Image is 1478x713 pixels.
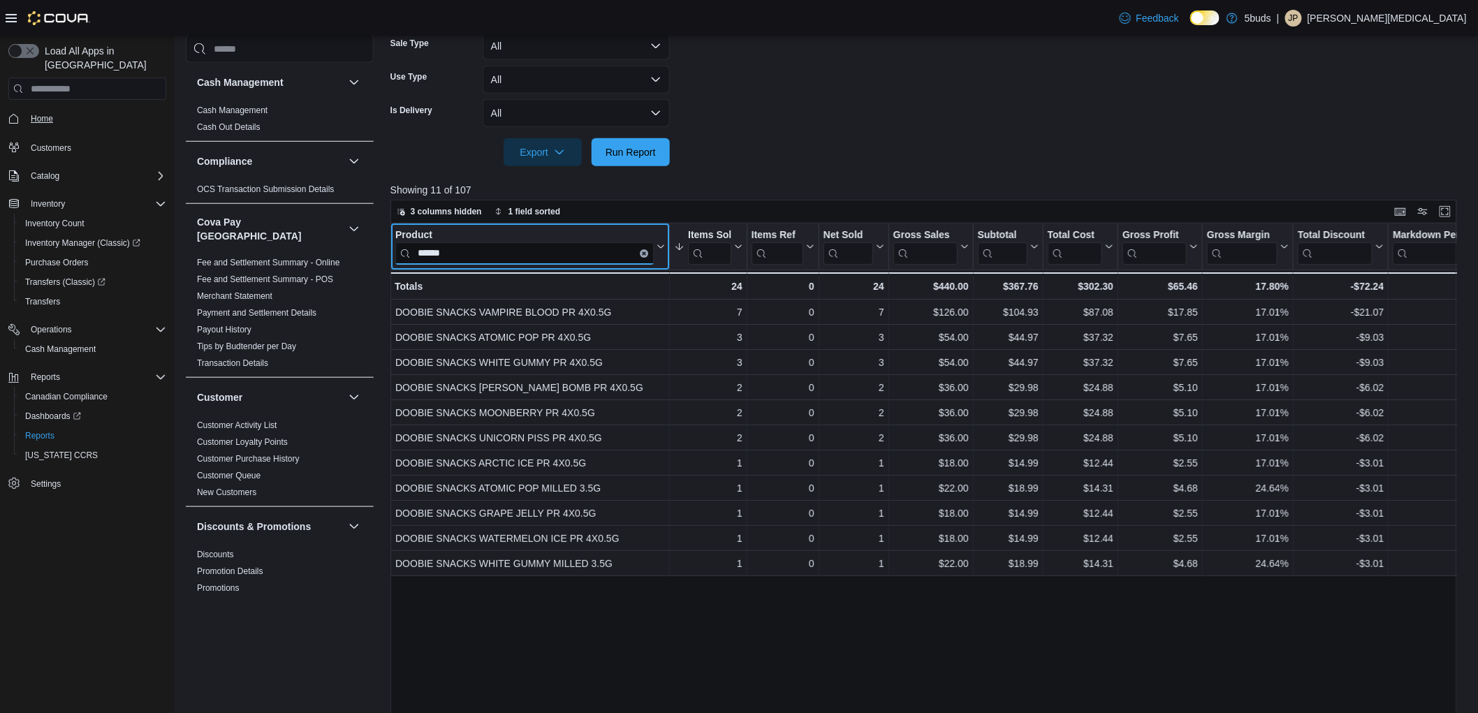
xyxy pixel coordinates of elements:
a: Transfers [20,293,66,310]
span: Fee and Settlement Summary - POS [197,274,333,285]
button: Cova Pay [GEOGRAPHIC_DATA] [197,215,343,243]
div: Items Sold [688,229,731,242]
button: Discounts & Promotions [346,518,363,535]
a: Customer Loyalty Points [197,437,288,447]
div: 3 [824,354,884,371]
button: Gross Sales [893,229,969,265]
div: DOOBIE SNACKS ARCTIC ICE PR 4X0.5G [395,455,665,471]
div: Jackie Parkinson [1285,10,1302,27]
button: Items Sold [674,229,742,265]
span: Transfers (Classic) [25,277,105,288]
a: Home [25,110,59,127]
button: Cova Pay [GEOGRAPHIC_DATA] [346,221,363,237]
div: Net Sold [824,229,873,265]
button: ProductClear input [395,229,665,265]
div: Total Cost [1048,229,1102,265]
button: Compliance [197,154,343,168]
span: Inventory Manager (Classic) [20,235,166,251]
div: $29.98 [978,429,1039,446]
div: DOOBIE SNACKS VAMPIRE BLOOD PR 4X0.5G [395,304,665,321]
div: 24 [674,278,742,295]
a: Cash Out Details [197,122,261,132]
div: $24.88 [1048,404,1113,421]
a: Payout History [197,325,251,335]
div: DOOBIE SNACKS ATOMIC POP PR 4X0.5G [395,329,665,346]
span: Inventory Manager (Classic) [25,237,140,249]
div: 17.01% [1207,304,1289,321]
div: $17.85 [1122,304,1198,321]
button: All [483,66,670,94]
div: 17.01% [1207,329,1289,346]
div: -$9.03 [1298,354,1384,371]
div: $44.97 [978,329,1039,346]
div: $87.08 [1048,304,1113,321]
span: Tips by Budtender per Day [197,341,296,352]
div: 17.01% [1207,455,1289,471]
div: 2 [674,379,742,396]
div: 3 [824,329,884,346]
span: Canadian Compliance [20,388,166,405]
a: Inventory Manager (Classic) [14,233,172,253]
div: $302.30 [1048,278,1113,295]
button: Total Cost [1048,229,1113,265]
a: New Customers [197,487,256,497]
span: Inventory [31,198,65,210]
span: Home [25,110,166,127]
div: Total Discount [1298,229,1373,265]
button: Cash Management [346,74,363,91]
div: 1 [674,505,742,522]
button: Total Discount [1298,229,1384,265]
span: Transfers (Classic) [20,274,166,291]
span: Dark Mode [1190,25,1191,26]
input: Dark Mode [1190,10,1220,25]
button: Reports [14,426,172,446]
div: $36.00 [893,404,969,421]
div: Gross Profit [1122,229,1187,242]
a: Settings [25,476,66,492]
div: $440.00 [893,278,969,295]
div: $5.10 [1122,379,1198,396]
button: Compliance [346,153,363,170]
span: Catalog [31,170,59,182]
div: DOOBIE SNACKS MOONBERRY PR 4X0.5G [395,404,665,421]
button: All [483,99,670,127]
span: Cash Management [197,105,268,116]
button: Transfers [14,292,172,311]
span: Transfers [20,293,166,310]
div: 24.64% [1207,480,1289,497]
div: $12.44 [1048,455,1113,471]
h3: Cash Management [197,75,284,89]
div: $5.10 [1122,404,1198,421]
div: $65.46 [1122,278,1198,295]
button: All [483,32,670,60]
div: 24 [824,278,884,295]
p: [PERSON_NAME][MEDICAL_DATA] [1308,10,1467,27]
div: Gross Margin [1207,229,1278,242]
div: $2.55 [1122,455,1198,471]
div: $54.00 [893,354,969,371]
div: Cash Management [186,102,374,141]
div: Product [395,229,654,265]
p: 5buds [1245,10,1271,27]
div: Items Sold [688,229,731,265]
div: $29.98 [978,404,1039,421]
div: Compliance [186,181,374,203]
span: Dashboards [25,411,81,422]
span: Home [31,113,53,124]
a: Reports [20,427,60,444]
div: 0 [752,505,814,522]
span: Customer Purchase History [197,453,300,464]
div: -$9.03 [1298,329,1384,346]
div: 1 [824,480,884,497]
div: DOOBIE SNACKS WHITE GUMMY PR 4X0.5G [395,354,665,371]
div: Items Ref [752,229,803,242]
span: Fee and Settlement Summary - Online [197,257,340,268]
div: 0 [752,329,814,346]
label: Sale Type [390,38,429,49]
div: Items Ref [752,229,803,265]
span: Canadian Compliance [25,391,108,402]
span: Inventory Count [20,215,166,232]
span: Cash Management [20,341,166,358]
div: 17.01% [1207,404,1289,421]
div: $54.00 [893,329,969,346]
